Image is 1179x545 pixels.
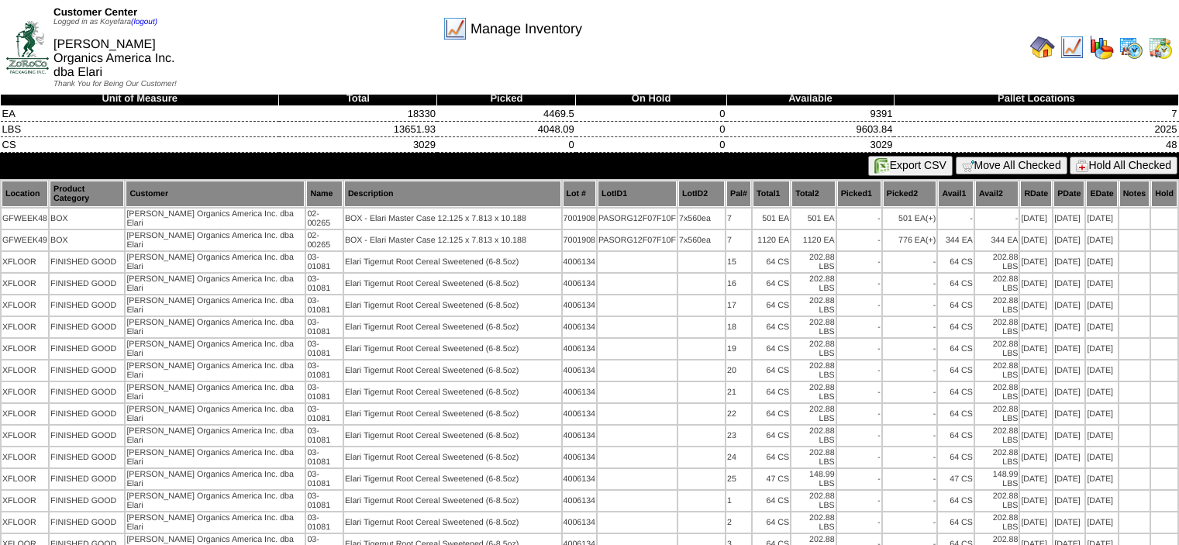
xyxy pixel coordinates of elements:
td: 03-01081 [306,469,342,489]
td: - [837,469,881,489]
td: [DATE] [1086,339,1117,359]
td: 64 CS [938,426,974,446]
td: 9603.84 [726,122,894,137]
th: Total2 [791,181,835,207]
td: 64 CS [938,491,974,511]
th: Picked1 [837,181,881,207]
td: 23 [726,426,751,446]
td: [DATE] [1086,209,1117,229]
td: - [837,404,881,424]
td: - [883,426,937,446]
td: 202.88 LBS [791,512,835,533]
img: calendarprod.gif [1119,35,1143,60]
td: - [883,491,937,511]
td: [DATE] [1086,252,1117,272]
td: [PERSON_NAME] Organics America Inc. dba Elari [126,404,305,424]
th: PDate [1053,181,1084,207]
td: FINISHED GOOD [50,469,124,489]
td: [PERSON_NAME] Organics America Inc. dba Elari [126,447,305,467]
td: 4006134 [563,317,597,337]
td: - [883,382,937,402]
td: - [883,360,937,381]
td: [PERSON_NAME] Organics America Inc. dba Elari [126,317,305,337]
span: [PERSON_NAME] Organics America Inc. dba Elari [53,38,175,79]
td: 64 CS [753,382,790,402]
td: - [837,426,881,446]
td: 202.88 LBS [975,426,1019,446]
td: 64 CS [938,274,974,294]
th: RDate [1020,181,1052,207]
img: home.gif [1030,35,1055,60]
button: Export CSV [868,156,953,176]
td: 202.88 LBS [791,295,835,316]
td: 64 CS [938,382,974,402]
td: [DATE] [1020,209,1052,229]
td: 03-01081 [306,317,342,337]
td: [DATE] [1020,447,1052,467]
td: 202.88 LBS [975,382,1019,402]
td: [PERSON_NAME] Organics America Inc. dba Elari [126,512,305,533]
div: (+) [926,236,936,245]
td: 2 [726,512,751,533]
td: 4006134 [563,491,597,511]
td: - [938,209,974,229]
td: XFLOOR [2,469,48,489]
td: BOX [50,230,124,250]
td: 18330 [279,106,437,122]
span: Logged in as Koyefara [53,18,157,26]
td: 501 EA [791,209,835,229]
td: [DATE] [1086,469,1117,489]
td: 03-01081 [306,491,342,511]
td: FINISHED GOOD [50,512,124,533]
img: cart.gif [962,160,974,172]
td: XFLOOR [2,295,48,316]
td: 64 CS [938,404,974,424]
td: XFLOOR [2,512,48,533]
td: XFLOOR [2,252,48,272]
td: [DATE] [1086,360,1117,381]
td: 202.88 LBS [791,426,835,446]
img: hold.gif [1076,160,1088,172]
td: 64 CS [753,404,790,424]
span: Customer Center [53,6,137,18]
td: [DATE] [1086,404,1117,424]
td: XFLOOR [2,360,48,381]
td: 64 CS [938,360,974,381]
td: Elari Tigernut Root Cereal Sweetened (6-8.5oz) [344,491,561,511]
td: 64 CS [753,252,790,272]
td: [PERSON_NAME] Organics America Inc. dba Elari [126,209,305,229]
td: XFLOOR [2,382,48,402]
td: - [883,404,937,424]
td: 4006134 [563,295,597,316]
td: 202.88 LBS [975,252,1019,272]
td: - [837,339,881,359]
td: CS [1,137,279,153]
td: [DATE] [1053,274,1084,294]
td: BOX - Elari Master Case 12.125 x 7.813 x 10.188 [344,209,561,229]
td: 776 EA [883,230,937,250]
td: [PERSON_NAME] Organics America Inc. dba Elari [126,360,305,381]
td: FINISHED GOOD [50,317,124,337]
td: 17 [726,295,751,316]
td: [DATE] [1053,339,1084,359]
td: 0 [437,137,576,153]
td: 4006134 [563,469,597,489]
td: FINISHED GOOD [50,252,124,272]
td: 18 [726,317,751,337]
td: 64 CS [753,426,790,446]
img: line_graph.gif [443,16,467,41]
td: Elari Tigernut Root Cereal Sweetened (6-8.5oz) [344,447,561,467]
td: - [975,209,1019,229]
td: [DATE] [1086,295,1117,316]
span: Manage Inventory [471,21,582,37]
img: line_graph.gif [1060,35,1084,60]
td: [DATE] [1053,295,1084,316]
td: 64 CS [753,512,790,533]
td: [DATE] [1020,339,1052,359]
td: 202.88 LBS [791,317,835,337]
td: [PERSON_NAME] Organics America Inc. dba Elari [126,295,305,316]
td: [DATE] [1086,447,1117,467]
td: Elari Tigernut Root Cereal Sweetened (6-8.5oz) [344,404,561,424]
td: [DATE] [1053,360,1084,381]
td: 03-01081 [306,295,342,316]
